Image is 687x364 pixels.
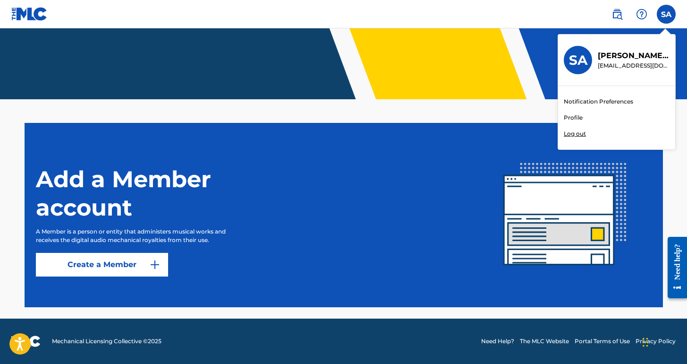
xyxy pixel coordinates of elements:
[598,61,670,70] p: prodsolodoloo@gmail.com
[564,113,583,122] a: Profile
[598,50,670,61] p: Solomon Appiah Jr
[636,9,647,20] img: help
[661,229,687,307] iframe: Resource Center
[520,337,569,346] a: The MLC Website
[149,259,161,270] img: 9d2ae6d4665cec9f34b9.svg
[640,319,687,364] iframe: Chat Widget
[481,337,514,346] a: Need Help?
[564,130,586,138] p: Log out
[569,52,587,69] h3: SA
[564,97,633,106] a: Notification Preferences
[636,337,676,346] a: Privacy Policy
[479,129,652,302] img: img
[643,328,648,356] div: Drag
[52,337,161,346] span: Mechanical Licensing Collective © 2025
[36,165,272,222] h1: Add a Member account
[36,227,245,244] p: A Member is a person or entity that administers musical works and receives the digital audio mech...
[36,253,168,277] a: Create a Member
[11,7,48,21] img: MLC Logo
[632,5,651,24] div: Help
[611,9,623,20] img: search
[575,337,630,346] a: Portal Terms of Use
[657,5,676,24] div: User Menu
[11,336,41,347] img: logo
[608,5,627,24] a: Public Search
